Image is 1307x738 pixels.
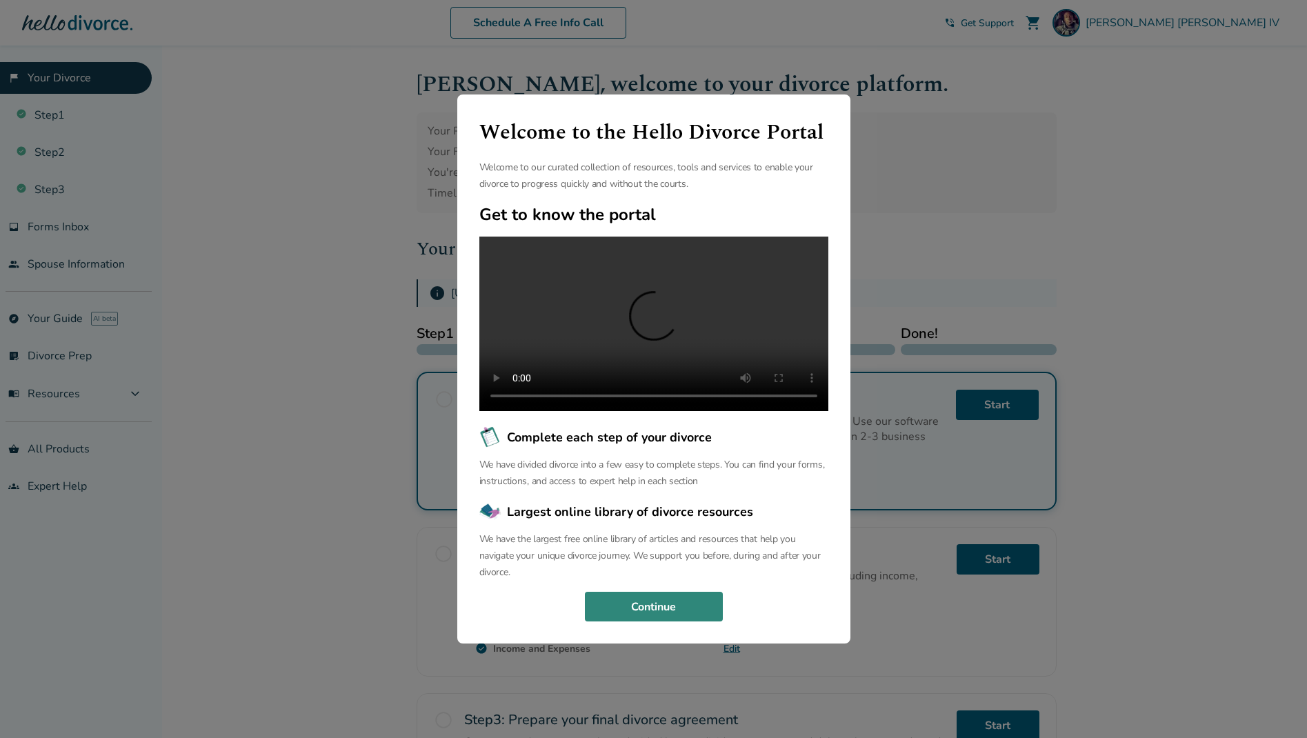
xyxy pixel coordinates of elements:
h2: Get to know the portal [479,203,828,226]
h1: Welcome to the Hello Divorce Portal [479,117,828,148]
img: Largest online library of divorce resources [479,501,501,523]
p: Welcome to our curated collection of resources, tools and services to enable your divorce to prog... [479,159,828,192]
button: Continue [585,592,723,622]
p: We have the largest free online library of articles and resources that help you navigate your uni... [479,531,828,581]
iframe: Chat Widget [1238,672,1307,738]
p: We have divided divorce into a few easy to complete steps. You can find your forms, instructions,... [479,457,828,490]
span: Largest online library of divorce resources [507,503,753,521]
span: Complete each step of your divorce [507,428,712,446]
img: Complete each step of your divorce [479,426,501,448]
